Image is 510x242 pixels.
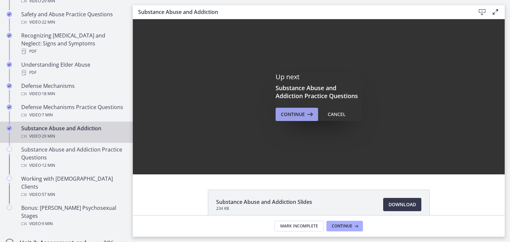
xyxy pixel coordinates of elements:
[281,110,305,118] span: Continue
[7,12,12,17] i: Completed
[138,8,465,16] h3: Substance Abuse and Addiction
[21,161,125,169] div: Video
[21,146,125,169] div: Substance Abuse and Addiction Practice Questions
[21,18,125,26] div: Video
[41,161,55,169] span: · 12 min
[21,132,125,140] div: Video
[41,191,55,199] span: · 57 min
[21,111,125,119] div: Video
[41,220,53,228] span: · 9 min
[7,104,12,110] i: Completed
[21,204,125,228] div: Bonus: [PERSON_NAME] Psychosexual Stages
[383,198,421,211] a: Download
[275,221,324,231] button: Mark Incomplete
[216,198,312,206] span: Substance Abuse and Addiction Slides
[21,191,125,199] div: Video
[21,90,125,98] div: Video
[276,108,318,121] button: Continue
[21,10,125,26] div: Safety and Abuse Practice Questions
[21,82,125,98] div: Defense Mechanisms
[216,206,312,211] span: 234 KB
[41,111,53,119] span: · 7 min
[7,126,12,131] i: Completed
[21,220,125,228] div: Video
[7,83,12,89] i: Completed
[41,18,55,26] span: · 22 min
[328,110,346,118] div: Cancel
[21,31,125,55] div: Recognizing [MEDICAL_DATA] and Neglect: Signs and Symptoms
[7,62,12,67] i: Completed
[326,221,363,231] button: Continue
[332,223,352,229] span: Continue
[322,108,351,121] button: Cancel
[388,201,416,209] span: Download
[21,47,125,55] div: PDF
[21,69,125,77] div: PDF
[21,175,125,199] div: Working with [DEMOGRAPHIC_DATA] Clients
[280,223,318,229] span: Mark Incomplete
[21,61,125,77] div: Understanding Elder Abuse
[21,124,125,140] div: Substance Abuse and Addiction
[7,33,12,38] i: Completed
[21,103,125,119] div: Defense Mechanisms Practice Questions
[41,90,55,98] span: · 18 min
[276,73,362,81] p: Up next
[276,84,362,100] h3: Substance Abuse and Addiction Practice Questions
[41,132,55,140] span: · 29 min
